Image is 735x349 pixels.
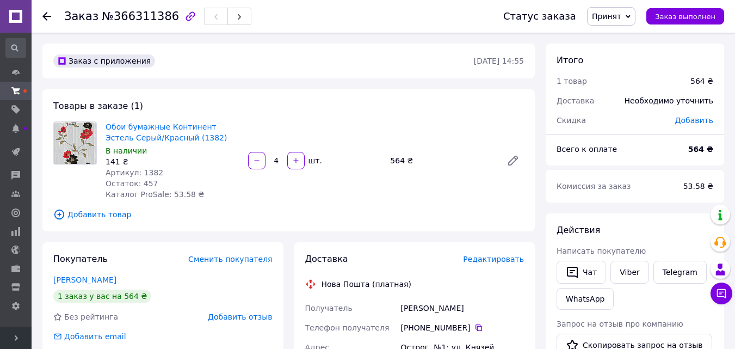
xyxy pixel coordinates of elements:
[618,89,720,113] div: Необходимо уточнить
[305,304,353,313] span: Получатель
[557,77,587,85] span: 1 товар
[690,76,713,87] div: 564 ₴
[305,323,390,332] span: Телефон получателя
[54,123,96,164] img: Обои бумажные Континент Эстель Серый/Красный (1382)
[400,322,524,333] div: [PHONE_NUMBER]
[557,225,600,235] span: Действия
[319,279,414,290] div: Нова Пошта (платная)
[610,261,648,284] a: Viber
[106,123,227,142] a: Обои бумажные Континент Эстель Серый/Красный (1382)
[106,190,204,199] span: Каталог ProSale: 53.58 ₴
[53,290,151,303] div: 1 заказ у вас на 564 ₴
[305,254,348,264] span: Доставка
[386,153,498,168] div: 564 ₴
[502,150,524,172] a: Редактировать
[64,313,118,321] span: Без рейтинга
[208,313,272,321] span: Добавить отзыв
[653,261,707,284] a: Telegram
[106,146,147,155] span: В наличии
[106,156,239,167] div: 141 ₴
[557,261,606,284] button: Чат
[188,255,272,264] span: Сменить покупателя
[646,8,724,25] button: Заказ выполнен
[42,11,51,22] div: Вернуться назад
[102,10,179,23] span: №366311386
[398,298,526,318] div: [PERSON_NAME]
[557,96,594,105] span: Доставка
[711,283,732,304] button: Чат с покупателем
[474,57,524,65] time: [DATE] 14:55
[106,179,158,188] span: Остаток: 457
[52,331,127,342] div: Добавить email
[557,247,646,255] span: Написать покупателю
[557,182,631,191] span: Комиссия за заказ
[53,101,143,111] span: Товары в заказе (1)
[503,11,576,22] div: Статус заказа
[683,182,713,191] span: 53.58 ₴
[557,320,683,328] span: Запрос на отзыв про компанию
[53,254,108,264] span: Покупатель
[463,255,524,264] span: Редактировать
[557,116,586,125] span: Скидка
[306,155,323,166] div: шт.
[53,209,524,221] span: Добавить товар
[64,10,98,23] span: Заказ
[688,145,713,154] b: 564 ₴
[557,145,617,154] span: Всего к оплате
[675,116,713,125] span: Добавить
[53,275,116,284] a: [PERSON_NAME]
[592,12,621,21] span: Принят
[655,13,715,21] span: Заказ выполнен
[106,168,163,177] span: Артикул: 1382
[53,54,155,68] div: Заказ с приложения
[63,331,127,342] div: Добавить email
[557,288,614,310] a: WhatsApp
[557,55,583,65] span: Итого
